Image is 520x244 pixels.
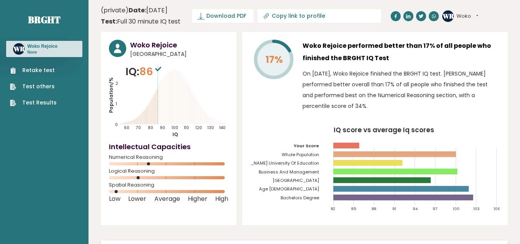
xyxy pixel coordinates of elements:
tspan: 103 [473,206,480,211]
tspan: 2 [115,81,118,86]
div: Full 30 minute IQ test [101,17,181,26]
h3: Woko Rejoice performed better than 17% of all people who finished the BRGHT IQ Test [303,40,500,64]
tspan: 60 [124,125,129,131]
p: None [27,50,57,55]
span: Numerical Reasoning [109,156,228,159]
tspan: 88 [372,206,376,211]
tspan: 90 [160,125,165,131]
a: Test others [10,82,57,91]
a: Download PDF [192,9,254,23]
tspan: [PERSON_NAME] University Of Education [232,160,319,166]
tspan: 140 [220,125,226,131]
a: Test Results [10,99,57,107]
tspan: 120 [196,125,202,131]
time: [DATE] [129,6,167,15]
tspan: Bachelors Degree [281,195,319,201]
tspan: Population/% [108,77,114,113]
tspan: Age [DEMOGRAPHIC_DATA] [259,186,319,192]
span: Logical Reasoning [109,170,228,173]
span: Average [154,197,180,200]
text: WR [13,44,25,53]
tspan: 97 [433,206,438,211]
b: Date: [129,6,146,15]
h3: Woko Rejoice [130,40,228,50]
tspan: IQ [173,131,179,138]
span: Download PDF [206,12,246,20]
h4: Intellectual Capacities [109,141,228,152]
tspan: 100 [172,125,179,131]
tspan: 80 [148,125,154,131]
tspan: 94 [413,206,418,211]
a: Brght [28,13,60,26]
b: Test: [101,17,117,26]
button: Woko [456,12,478,20]
text: WR [442,11,454,20]
a: Retake test [10,66,57,74]
tspan: Business And Management [259,169,319,175]
span: [GEOGRAPHIC_DATA] [130,50,228,58]
span: 86 [139,64,163,79]
tspan: 1 [116,101,117,107]
tspan: 17% [266,53,283,66]
tspan: 0 [115,122,118,128]
tspan: IQ score vs average Iq scores [334,125,434,135]
tspan: Whole Population [282,151,319,158]
tspan: [GEOGRAPHIC_DATA] [273,177,319,183]
p: On [DATE], Woko Rejoice finished the BRGHT IQ test. [PERSON_NAME] performed better overall than 1... [303,68,500,111]
tspan: 70 [136,125,141,131]
tspan: Your Score [294,143,319,149]
h3: Woko Rejoice [27,43,57,49]
tspan: 85 [351,206,356,211]
span: High [215,197,228,200]
span: Low [109,197,120,200]
tspan: 130 [207,125,214,131]
tspan: 82 [331,206,335,211]
span: Lower [128,197,146,200]
tspan: 106 [494,206,500,211]
div: (private) [101,6,181,26]
tspan: 110 [184,125,189,131]
p: IQ: [125,64,163,79]
tspan: 100 [453,206,460,211]
tspan: 91 [392,206,396,211]
span: Spatial Reasoning [109,183,228,187]
span: Higher [188,197,207,200]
